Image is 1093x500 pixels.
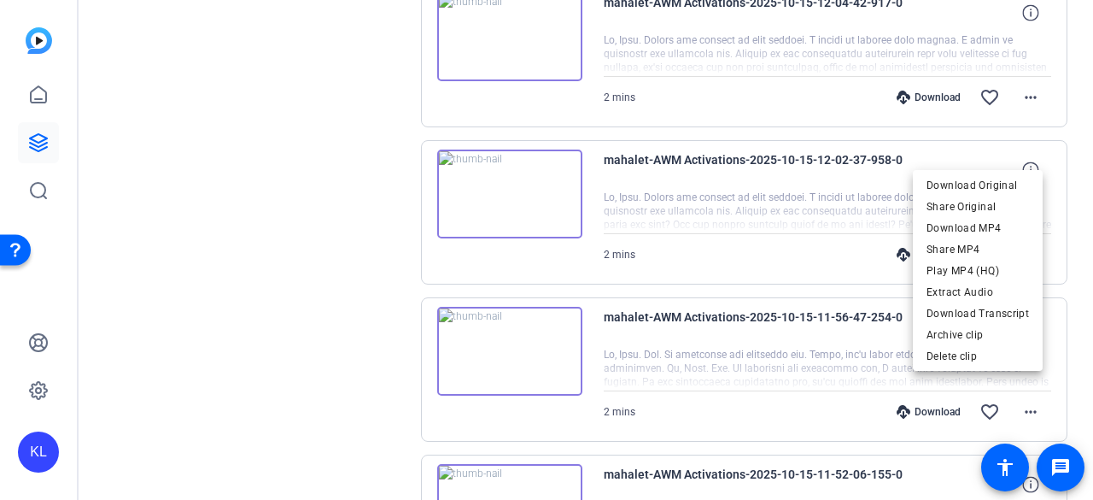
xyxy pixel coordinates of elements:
span: Play MP4 (HQ) [926,260,1029,280]
span: Download Original [926,174,1029,195]
span: Delete clip [926,345,1029,366]
span: Archive clip [926,324,1029,344]
span: Extract Audio [926,281,1029,302]
span: Download Transcript [926,303,1029,323]
span: Download MP4 [926,217,1029,238]
span: Share MP4 [926,238,1029,259]
span: Share Original [926,196,1029,216]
